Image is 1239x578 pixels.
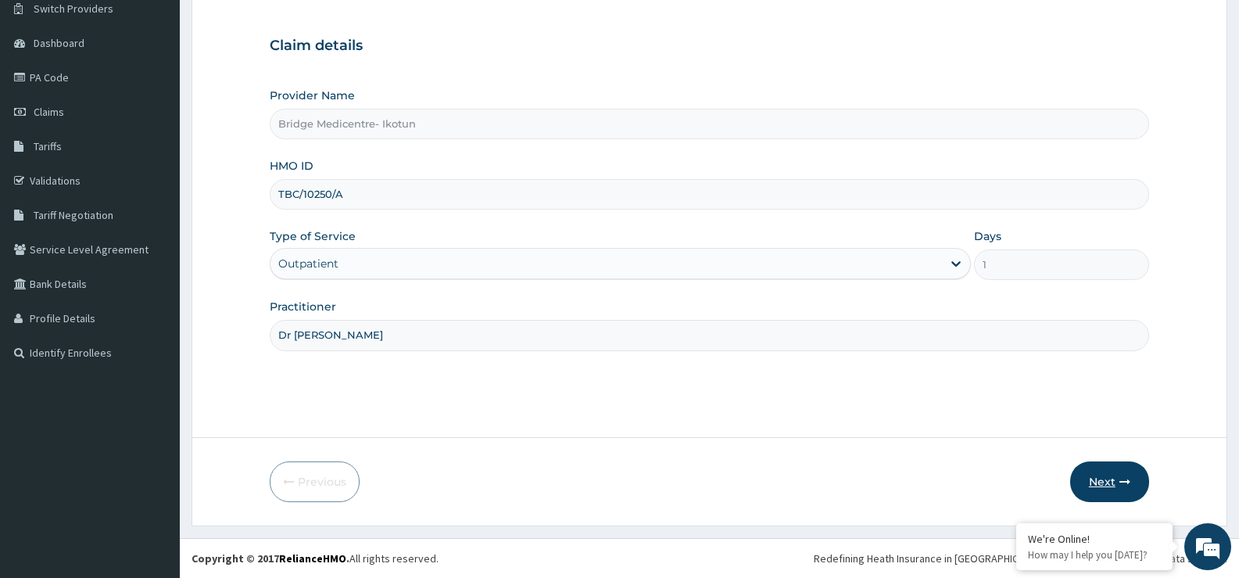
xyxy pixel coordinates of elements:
[1070,461,1149,502] button: Next
[814,551,1227,566] div: Redefining Heath Insurance in [GEOGRAPHIC_DATA] using Telemedicine and Data Science!
[1028,532,1161,546] div: We're Online!
[279,551,346,565] a: RelianceHMO
[29,78,63,117] img: d_794563401_company_1708531726252_794563401
[81,88,263,108] div: Chat with us now
[34,2,113,16] span: Switch Providers
[34,36,84,50] span: Dashboard
[270,158,313,174] label: HMO ID
[256,8,294,45] div: Minimize live chat window
[278,256,338,271] div: Outpatient
[34,105,64,119] span: Claims
[91,183,216,341] span: We're online!
[270,228,356,244] label: Type of Service
[270,88,355,103] label: Provider Name
[270,299,336,314] label: Practitioner
[34,208,113,222] span: Tariff Negotiation
[270,179,1149,210] input: Enter HMO ID
[34,139,62,153] span: Tariffs
[270,320,1149,350] input: Enter Name
[974,228,1001,244] label: Days
[192,551,349,565] strong: Copyright © 2017 .
[1028,548,1161,562] p: How may I help you today?
[180,538,1239,578] footer: All rights reserved.
[270,38,1149,55] h3: Claim details
[8,400,298,454] textarea: Type your message and hit 'Enter'
[270,461,360,502] button: Previous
